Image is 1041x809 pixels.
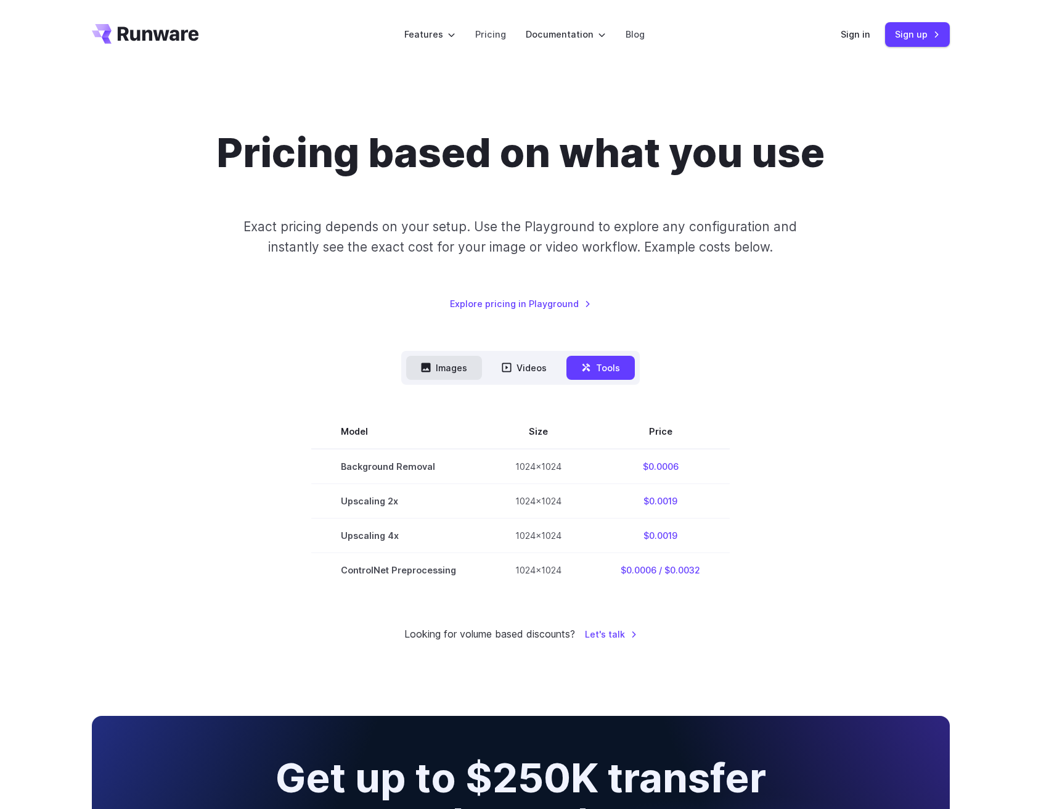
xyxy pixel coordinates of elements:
label: Documentation [526,27,606,41]
a: Blog [626,27,645,41]
button: Images [406,356,482,380]
td: 1024x1024 [486,518,591,552]
td: Upscaling 2x [311,483,486,518]
small: Looking for volume based discounts? [404,626,575,643]
td: 1024x1024 [486,552,591,587]
th: Size [486,414,591,449]
td: 1024x1024 [486,483,591,518]
td: Upscaling 4x [311,518,486,552]
td: $0.0006 / $0.0032 [591,552,730,587]
a: Sign up [885,22,950,46]
td: $0.0019 [591,518,730,552]
label: Features [404,27,455,41]
td: $0.0019 [591,483,730,518]
button: Videos [487,356,561,380]
a: Sign in [841,27,870,41]
a: Go to / [92,24,199,44]
a: Pricing [475,27,506,41]
a: Let's talk [585,627,637,641]
th: Price [591,414,730,449]
p: Exact pricing depends on your setup. Use the Playground to explore any configuration and instantl... [220,216,820,258]
button: Tools [566,356,635,380]
th: Model [311,414,486,449]
td: 1024x1024 [486,449,591,484]
a: Explore pricing in Playground [450,297,591,311]
td: ControlNet Preprocessing [311,552,486,587]
td: Background Removal [311,449,486,484]
td: $0.0006 [591,449,730,484]
h1: Pricing based on what you use [216,128,825,177]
